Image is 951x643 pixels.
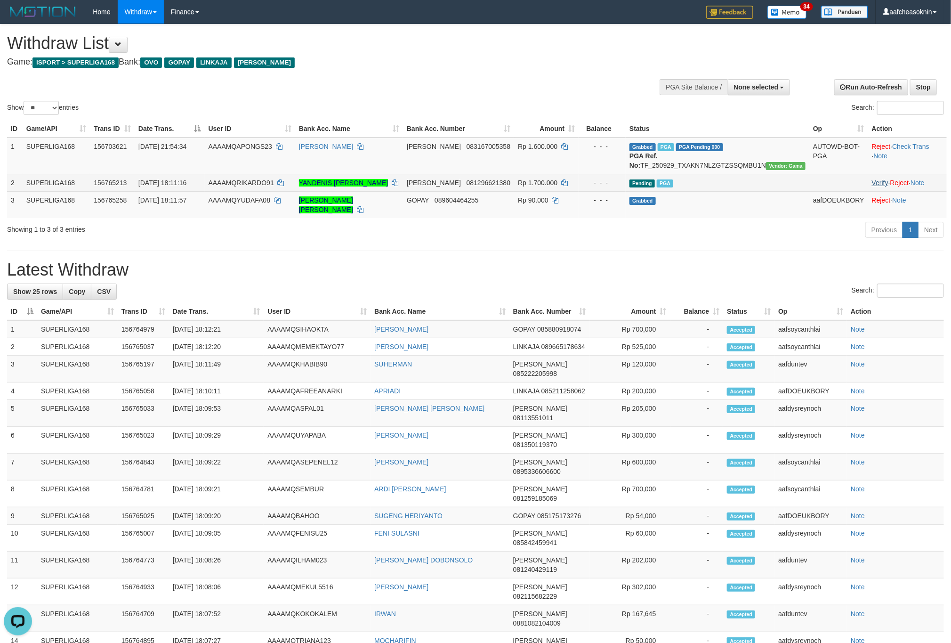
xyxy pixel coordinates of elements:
[513,468,561,475] span: Copy 0895336606600 to clipboard
[872,143,891,150] a: Reject
[374,458,428,466] a: [PERSON_NAME]
[94,179,127,187] span: 156765213
[590,605,670,632] td: Rp 167,645
[513,405,567,412] span: [PERSON_NAME]
[118,320,169,338] td: 156764979
[37,552,118,578] td: SUPERLIGA168
[774,454,847,480] td: aafsoycanthlai
[851,512,865,520] a: Note
[513,360,567,368] span: [PERSON_NAME]
[727,513,755,521] span: Accepted
[723,303,774,320] th: Status: activate to sort column ascending
[590,525,670,552] td: Rp 60,000
[541,387,585,395] span: Copy 085211258062 to clipboard
[513,343,540,350] span: LINKAJA
[809,191,868,218] td: aafDOEUKBORY
[374,512,443,520] a: SUGENG HERIYANTO
[118,338,169,356] td: 156765037
[774,338,847,356] td: aafsoycanthlai
[37,400,118,427] td: SUPERLIGA168
[513,387,540,395] span: LINKAJA
[911,179,925,187] a: Note
[209,179,274,187] span: AAAAMQRIKARDO91
[37,383,118,400] td: SUPERLIGA168
[7,552,37,578] td: 11
[892,196,906,204] a: Note
[118,552,169,578] td: 156764773
[403,120,514,138] th: Bank Acc. Number: activate to sort column ascending
[590,552,670,578] td: Rp 202,000
[766,162,806,170] span: Vendor URL: https://trx31.1velocity.biz
[169,480,264,507] td: [DATE] 18:09:21
[774,552,847,578] td: aafduntev
[23,138,90,174] td: SUPERLIGA168
[23,120,90,138] th: Game/API: activate to sort column ascending
[670,525,724,552] td: -
[727,610,755,619] span: Accepted
[513,512,535,520] span: GOPAY
[670,427,724,454] td: -
[407,196,429,204] span: GOPAY
[727,405,755,413] span: Accepted
[851,387,865,395] a: Note
[774,507,847,525] td: aafDOEUKBORY
[37,338,118,356] td: SUPERLIGA168
[590,454,670,480] td: Rp 600,000
[169,605,264,632] td: [DATE] 18:07:52
[513,529,567,537] span: [PERSON_NAME]
[582,142,622,151] div: - - -
[872,196,891,204] a: Reject
[513,326,535,333] span: GOPAY
[851,343,865,350] a: Note
[94,196,127,204] span: 156765258
[518,179,557,187] span: Rp 1.700.000
[63,284,91,300] a: Copy
[264,552,371,578] td: AAAAMQILHAM023
[670,507,724,525] td: -
[7,303,37,320] th: ID: activate to sort column descending
[910,79,937,95] a: Stop
[371,303,509,320] th: Bank Acc. Name: activate to sort column ascending
[728,79,790,95] button: None selected
[264,427,371,454] td: AAAAMQUYAPABA
[513,583,567,591] span: [PERSON_NAME]
[872,179,888,187] a: Verify
[91,284,117,300] a: CSV
[626,120,809,138] th: Status
[264,525,371,552] td: AAAAMQFENISU25
[196,57,232,68] span: LINKAJA
[37,427,118,454] td: SUPERLIGA168
[800,2,813,11] span: 34
[851,610,865,618] a: Note
[24,101,59,115] select: Showentries
[890,179,909,187] a: Reject
[264,480,371,507] td: AAAAMQSEMBUR
[509,303,590,320] th: Bank Acc. Number: activate to sort column ascending
[169,356,264,383] td: [DATE] 18:11:49
[118,605,169,632] td: 156764709
[140,57,162,68] span: OVO
[513,441,557,448] span: Copy 081350119370 to clipboard
[169,578,264,605] td: [DATE] 18:08:06
[264,400,371,427] td: AAAAMQASPAL01
[37,507,118,525] td: SUPERLIGA168
[169,303,264,320] th: Date Trans.: activate to sort column ascending
[590,427,670,454] td: Rp 300,000
[513,566,557,573] span: Copy 081240429119 to clipboard
[264,338,371,356] td: AAAAMQMEMEKTAYO77
[629,143,656,151] span: Grabbed
[32,57,119,68] span: ISPORT > SUPERLIGA168
[264,356,371,383] td: AAAAMQKHABIB90
[118,356,169,383] td: 156765197
[670,320,724,338] td: -
[865,222,903,238] a: Previous
[590,383,670,400] td: Rp 200,000
[513,556,567,564] span: [PERSON_NAME]
[514,120,579,138] th: Amount: activate to sort column ascending
[209,196,271,204] span: AAAAMQYUDAFA08
[138,179,186,187] span: [DATE] 18:11:16
[513,431,567,439] span: [PERSON_NAME]
[374,405,484,412] a: [PERSON_NAME] [PERSON_NAME]
[513,485,567,493] span: [PERSON_NAME]
[7,260,944,279] h1: Latest Withdraw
